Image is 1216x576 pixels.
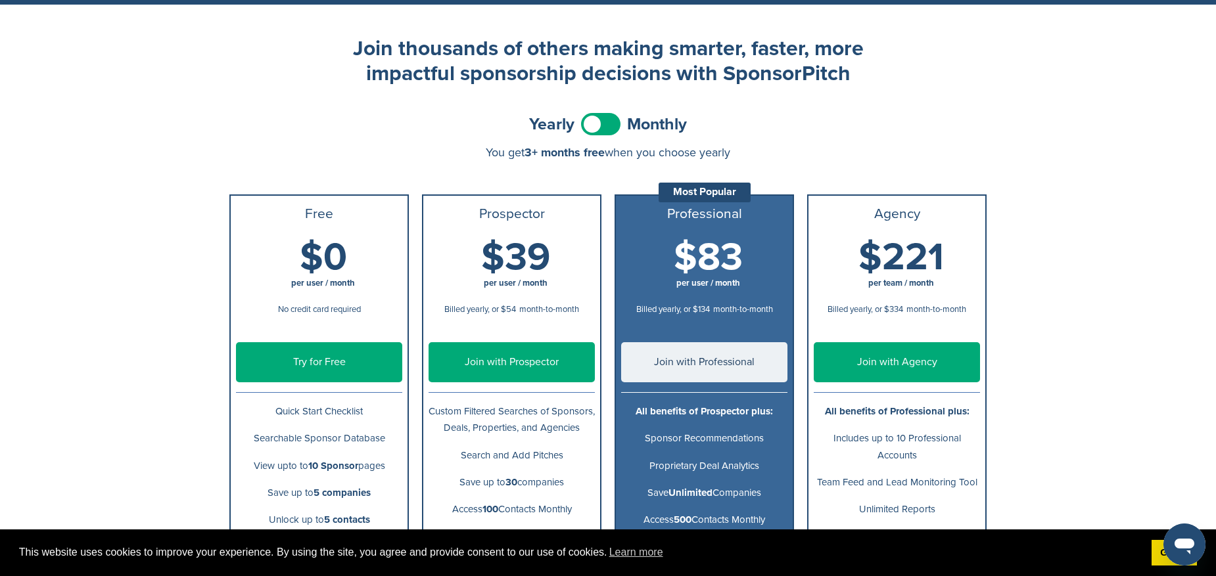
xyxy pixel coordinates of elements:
p: Quick Start Checklist [236,403,402,420]
span: $0 [300,234,347,280]
b: Unlimited [668,487,713,498]
h3: Professional [621,206,787,222]
h3: Free [236,206,402,222]
span: per user / month [484,278,548,288]
span: $221 [858,234,944,280]
b: 500 [674,514,691,525]
p: Includes up to 10 Professional Accounts [814,430,980,463]
span: Yearly [529,116,574,133]
b: All benefits of Professional plus: [825,405,970,417]
span: month-to-month [906,304,966,315]
span: per team / month [868,278,934,288]
p: Custom Filtered Searches of Sponsors, Deals, Properties, and Agencies [429,403,595,436]
p: Save Companies [621,485,787,501]
iframe: Button to launch messaging window [1163,523,1205,565]
h3: Agency [814,206,980,222]
p: Access Contacts Monthly [429,501,595,518]
span: Monthly [627,116,687,133]
b: 5 contacts [324,514,370,525]
p: View upto to pages [236,458,402,474]
span: per user / month [676,278,740,288]
a: Join with Prospector [429,342,595,382]
span: No credit card required [278,304,361,315]
h3: Prospector [429,206,595,222]
span: Billed yearly, or $334 [828,304,903,315]
b: 30 [505,476,517,488]
p: Save up to companies [429,474,595,491]
p: Team Feed and Lead Monitoring Tool [814,474,980,491]
span: Billed yearly, or $54 [444,304,516,315]
a: Join with Agency [814,342,980,382]
span: month-to-month [713,304,773,315]
span: $39 [481,234,550,280]
span: $83 [674,234,743,280]
b: 10 Sponsor [308,460,358,472]
div: You get when you choose yearly [229,146,987,159]
b: 100 [482,503,498,515]
p: Save up to [236,485,402,501]
p: Search and Add Pitches [429,447,595,464]
p: Daily News and Updates [429,528,595,544]
span: month-to-month [519,304,579,315]
span: per user / month [291,278,355,288]
p: Proprietary Deal Analytics [621,458,787,474]
a: Join with Professional [621,342,787,382]
a: dismiss cookie message [1152,540,1197,566]
p: Sponsor Recommendations [621,430,787,447]
span: 3+ months free [525,145,605,160]
p: Searchable Sponsor Database [236,430,402,447]
p: Unlimited Reports [814,501,980,518]
p: Priority Support [814,528,980,544]
b: All benefits of Prospector plus: [636,405,773,417]
a: Try for Free [236,342,402,382]
span: This website uses cookies to improve your experience. By using the site, you agree and provide co... [19,543,1141,562]
span: Billed yearly, or $134 [636,304,710,315]
b: 5 companies [314,487,371,498]
p: Unlock up to [236,512,402,528]
a: learn more about cookies [607,543,665,562]
h2: Join thousands of others making smarter, faster, more impactful sponsorship decisions with Sponso... [345,36,871,87]
div: Most Popular [659,183,751,202]
p: Access Contacts Monthly [621,512,787,528]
